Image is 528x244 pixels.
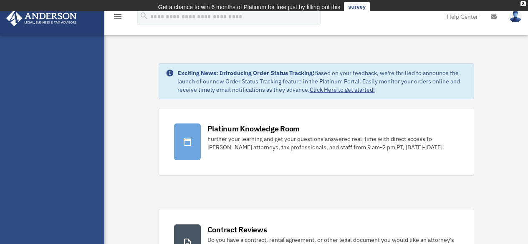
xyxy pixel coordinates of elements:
i: search [139,11,149,20]
div: Contract Reviews [207,224,267,235]
a: menu [113,15,123,22]
div: Platinum Knowledge Room [207,123,300,134]
div: Based on your feedback, we're thrilled to announce the launch of our new Order Status Tracking fe... [177,69,467,94]
div: close [520,1,526,6]
img: User Pic [509,10,522,23]
div: Get a chance to win 6 months of Platinum for free just by filling out this [158,2,341,12]
img: Anderson Advisors Platinum Portal [4,10,79,26]
a: Click Here to get started! [310,86,375,93]
a: Platinum Knowledge Room Further your learning and get your questions answered real-time with dire... [159,108,474,176]
a: survey [344,2,370,12]
strong: Exciting News: Introducing Order Status Tracking! [177,69,314,77]
div: Further your learning and get your questions answered real-time with direct access to [PERSON_NAM... [207,135,459,151]
i: menu [113,12,123,22]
